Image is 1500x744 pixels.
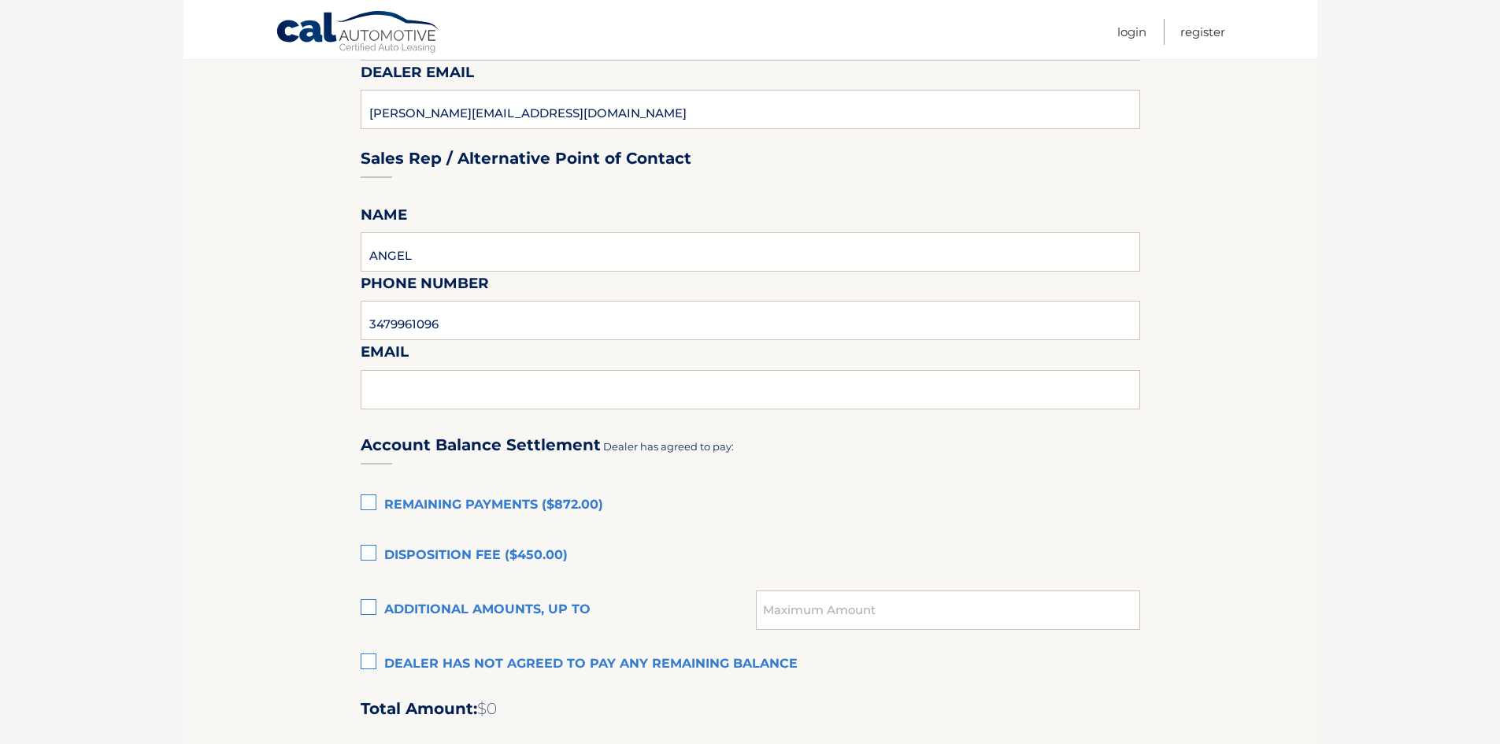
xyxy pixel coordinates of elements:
[361,594,757,626] label: Additional amounts, up to
[361,435,601,455] h3: Account Balance Settlement
[361,340,409,369] label: Email
[1117,19,1146,45] a: Login
[361,61,474,90] label: Dealer Email
[477,699,497,718] span: $0
[756,590,1139,630] input: Maximum Amount
[1180,19,1225,45] a: Register
[603,440,734,453] span: Dealer has agreed to pay:
[361,203,407,232] label: Name
[361,540,1140,572] label: Disposition Fee ($450.00)
[361,490,1140,521] label: Remaining Payments ($872.00)
[361,649,1140,680] label: Dealer has not agreed to pay any remaining balance
[361,149,691,168] h3: Sales Rep / Alternative Point of Contact
[276,10,441,56] a: Cal Automotive
[361,272,489,301] label: Phone Number
[361,699,1140,719] h2: Total Amount:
